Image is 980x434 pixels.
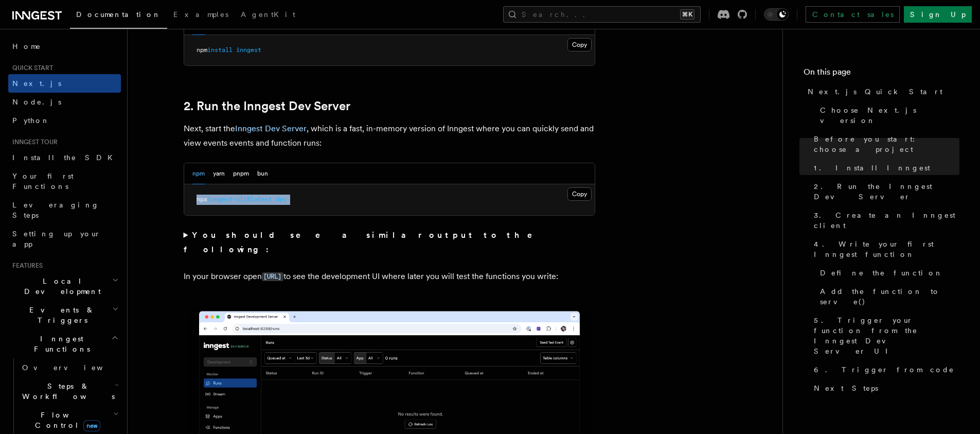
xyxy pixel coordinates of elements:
[83,420,100,431] span: new
[12,116,50,125] span: Python
[816,264,959,282] a: Define the function
[8,262,43,270] span: Features
[810,159,959,177] a: 1. Install Inngest
[8,272,121,301] button: Local Development
[167,3,235,28] a: Examples
[262,271,283,281] a: [URL]
[810,130,959,159] a: Before you start: choose a project
[262,272,283,281] code: [URL]
[235,3,301,28] a: AgentKit
[810,311,959,360] a: 5. Trigger your function from the Inngest Dev Server UI
[213,163,225,184] button: yarn
[184,228,595,257] summary: You should see a similar output to the following:
[8,64,53,72] span: Quick start
[8,111,121,130] a: Python
[814,163,930,173] span: 1. Install Inngest
[810,360,959,379] a: 6. Trigger from code
[184,121,595,150] p: Next, start the , which is a fast, in-memory version of Inngest where you can quickly send and vi...
[8,74,121,93] a: Next.js
[8,148,121,167] a: Install the SDK
[820,105,959,126] span: Choose Next.js version
[8,305,112,325] span: Events & Triggers
[18,381,115,402] span: Steps & Workflows
[12,172,74,190] span: Your first Functions
[810,206,959,235] a: 3. Create an Inngest client
[12,79,61,88] span: Next.js
[810,235,959,264] a: 4. Write your first Inngest function
[814,383,878,393] span: Next Steps
[804,82,959,101] a: Next.js Quick Start
[8,167,121,196] a: Your first Functions
[235,124,307,133] a: Inngest Dev Server
[904,6,972,23] a: Sign Up
[70,3,167,29] a: Documentation
[804,66,959,82] h4: On this page
[12,41,41,51] span: Home
[192,163,205,184] button: npm
[8,93,121,111] a: Node.js
[8,276,112,297] span: Local Development
[241,10,295,19] span: AgentKit
[173,10,228,19] span: Examples
[8,329,121,358] button: Inngest Functions
[22,363,128,372] span: Overview
[184,269,595,284] p: In your browser open to see the development UI where later you will test the functions you write:
[76,10,161,19] span: Documentation
[18,358,121,377] a: Overview
[8,301,121,329] button: Events & Triggers
[814,181,959,202] span: 2. Run the Inngest Dev Server
[207,46,233,54] span: install
[8,37,121,56] a: Home
[680,9,694,20] kbd: ⌘K
[567,187,592,201] button: Copy
[233,163,249,184] button: pnpm
[816,282,959,311] a: Add the function to serve()
[810,177,959,206] a: 2. Run the Inngest Dev Server
[810,379,959,397] a: Next Steps
[503,6,701,23] button: Search...⌘K
[567,38,592,51] button: Copy
[8,196,121,224] a: Leveraging Steps
[197,196,207,203] span: npx
[806,6,900,23] a: Contact sales
[814,315,959,356] span: 5. Trigger your function from the Inngest Dev Server UI
[814,364,954,375] span: 6. Trigger from code
[18,377,121,406] button: Steps & Workflows
[12,153,119,162] span: Install the SDK
[207,196,272,203] span: inngest-cli@latest
[276,196,287,203] span: dev
[808,86,942,97] span: Next.js Quick Start
[257,163,268,184] button: bun
[184,230,547,254] strong: You should see a similar output to the following:
[236,46,261,54] span: inngest
[18,410,113,430] span: Flow Control
[814,210,959,231] span: 3. Create an Inngest client
[8,138,58,146] span: Inngest tour
[820,268,943,278] span: Define the function
[197,46,207,54] span: npm
[12,230,101,248] span: Setting up your app
[814,134,959,154] span: Before you start: choose a project
[12,201,99,219] span: Leveraging Steps
[820,286,959,307] span: Add the function to serve()
[764,8,789,21] button: Toggle dark mode
[814,239,959,259] span: 4. Write your first Inngest function
[184,99,350,113] a: 2. Run the Inngest Dev Server
[8,334,111,354] span: Inngest Functions
[816,101,959,130] a: Choose Next.js version
[8,224,121,253] a: Setting up your app
[12,98,61,106] span: Node.js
